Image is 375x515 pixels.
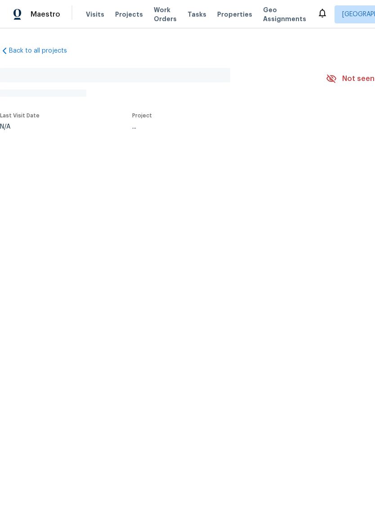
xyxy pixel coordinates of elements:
[86,10,104,19] span: Visits
[187,11,206,18] span: Tasks
[217,10,252,19] span: Properties
[115,10,143,19] span: Projects
[263,5,306,23] span: Geo Assignments
[132,113,152,118] span: Project
[31,10,60,19] span: Maestro
[132,124,305,130] div: ...
[154,5,177,23] span: Work Orders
